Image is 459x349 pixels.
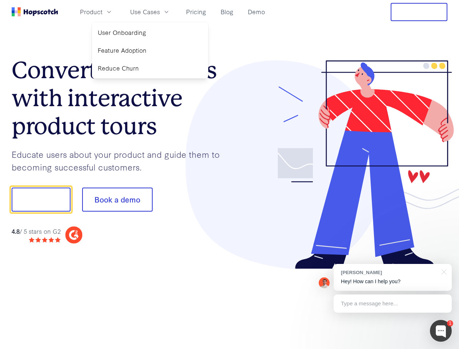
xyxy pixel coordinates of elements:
[12,227,61,236] div: / 5 stars on G2
[12,7,58,16] a: Home
[12,188,71,212] button: Show me!
[126,6,174,18] button: Use Cases
[95,43,205,58] a: Feature Adoption
[130,7,160,16] span: Use Cases
[95,61,205,76] a: Reduce Churn
[218,6,236,18] a: Blog
[95,25,205,40] a: User Onboarding
[80,7,102,16] span: Product
[245,6,268,18] a: Demo
[183,6,209,18] a: Pricing
[341,269,437,276] div: [PERSON_NAME]
[12,227,20,235] strong: 4.8
[82,188,153,212] button: Book a demo
[12,148,230,173] p: Educate users about your product and guide them to becoming successful customers.
[76,6,117,18] button: Product
[341,278,444,285] p: Hey! How can I help you?
[334,294,452,313] div: Type a message here...
[319,277,330,288] img: Mark Spera
[447,320,453,326] div: 1
[12,56,230,140] h1: Convert more trials with interactive product tours
[391,3,447,21] button: Free Trial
